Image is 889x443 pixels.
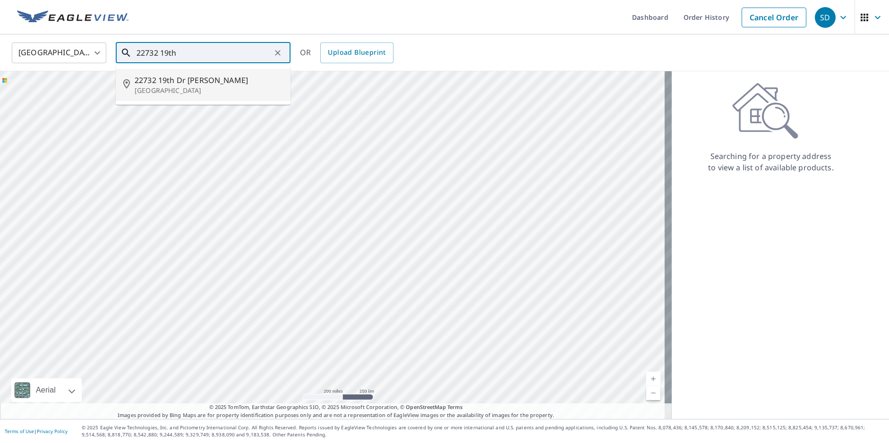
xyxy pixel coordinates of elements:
p: © 2025 Eagle View Technologies, Inc. and Pictometry International Corp. All Rights Reserved. Repo... [82,424,884,438]
div: SD [815,7,836,28]
p: | [5,428,68,434]
div: Aerial [33,378,59,402]
div: OR [300,42,393,63]
p: Searching for a property address to view a list of available products. [708,150,834,173]
a: Upload Blueprint [320,42,393,63]
a: Terms [447,403,463,410]
p: [GEOGRAPHIC_DATA] [135,86,283,95]
span: Upload Blueprint [328,47,385,59]
a: Terms of Use [5,428,34,435]
span: © 2025 TomTom, Earthstar Geographics SIO, © 2025 Microsoft Corporation, © [209,403,463,411]
div: [GEOGRAPHIC_DATA] [12,40,106,66]
span: 22732 19th Dr [PERSON_NAME] [135,75,283,86]
a: Cancel Order [742,8,806,27]
input: Search by address or latitude-longitude [137,40,271,66]
a: Privacy Policy [37,428,68,435]
a: Current Level 5, Zoom Out [646,386,660,400]
a: Current Level 5, Zoom In [646,372,660,386]
img: EV Logo [17,10,128,25]
button: Clear [271,46,284,59]
div: Aerial [11,378,82,402]
a: OpenStreetMap [406,403,445,410]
